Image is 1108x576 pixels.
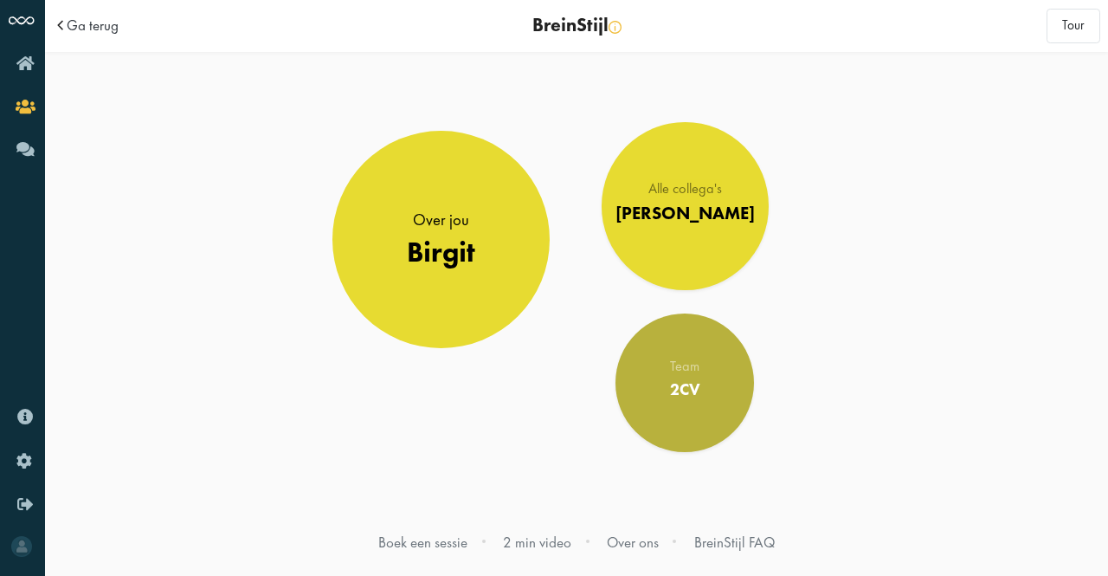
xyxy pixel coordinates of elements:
[67,18,119,33] a: Ga terug
[607,533,659,552] a: Over ons
[609,21,622,34] img: info-yellow.svg
[670,380,700,399] div: 2CV
[615,182,755,196] div: Alle collega's
[332,131,550,348] a: Over jou Birgit
[1047,9,1100,43] button: Tour
[1062,16,1085,34] span: Tour
[503,533,571,552] a: 2 min video
[315,16,838,36] div: BreinStijl
[670,359,700,373] div: Team
[407,236,475,269] div: Birgit
[615,203,755,224] div: [PERSON_NAME]
[378,533,467,552] a: Boek een sessie
[694,533,775,552] a: BreinStijl FAQ
[615,314,754,452] a: Team 2CV
[602,122,770,290] a: Alle collega's [PERSON_NAME]
[407,209,475,231] div: Over jou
